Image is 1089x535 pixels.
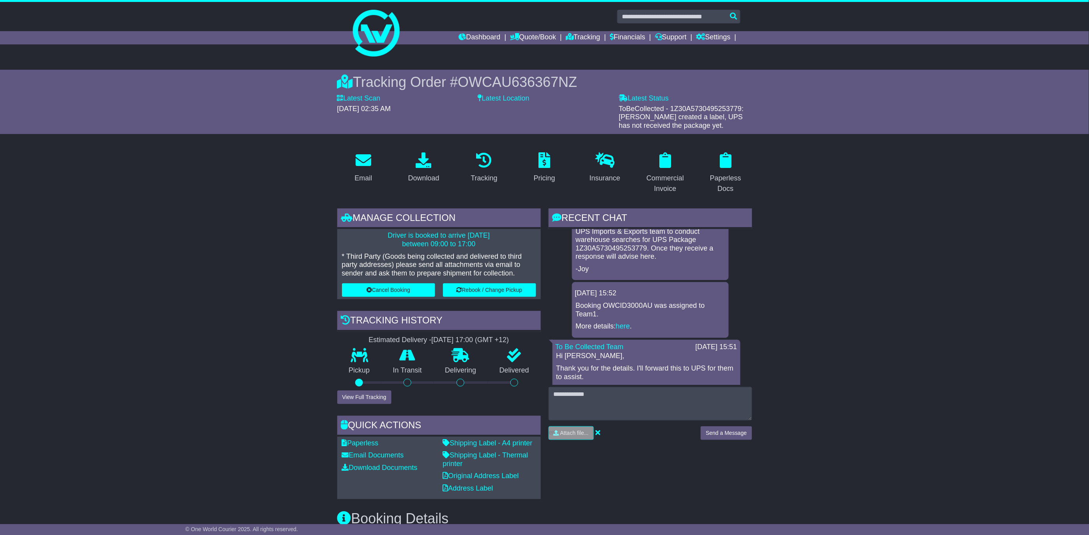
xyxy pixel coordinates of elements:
[478,94,529,103] label: Latest Location
[337,511,752,526] h3: Booking Details
[342,439,379,447] a: Paperless
[337,74,752,90] div: Tracking Order #
[337,208,541,230] div: Manage collection
[705,173,747,194] div: Paperless Docs
[644,173,687,194] div: Commercial Invoice
[610,31,645,44] a: Financials
[699,150,752,197] a: Paperless Docs
[576,322,725,331] p: More details: .
[466,150,502,186] a: Tracking
[408,173,439,184] div: Download
[534,173,555,184] div: Pricing
[443,283,536,297] button: Rebook / Change Pickup
[616,322,630,330] a: here
[458,74,577,90] span: OWCAU636367NZ
[337,416,541,437] div: Quick Actions
[342,231,536,248] p: Driver is booked to arrive [DATE] between 09:00 to 17:00
[655,31,687,44] a: Support
[337,94,381,103] label: Latest Scan
[556,385,737,402] p: Regards, Jewel
[575,289,726,298] div: [DATE] 15:52
[549,208,752,230] div: RECENT CHAT
[590,173,620,184] div: Insurance
[432,336,509,344] div: [DATE] 17:00 (GMT +12)
[619,105,744,129] span: ToBeCollected - 1Z30A5730495253779: [PERSON_NAME] created a label, UPS has not received the packa...
[186,526,298,532] span: © One World Courier 2025. All rights reserved.
[381,366,434,375] p: In Transit
[639,150,692,197] a: Commercial Invoice
[443,484,493,492] a: Address Label
[342,252,536,278] p: * Third Party (Goods being collected and delivered to third party addresses) please send all atta...
[566,31,600,44] a: Tracking
[443,451,528,468] a: Shipping Label - Thermal printer
[576,265,725,274] p: -Joy
[337,390,391,404] button: View Full Tracking
[403,150,444,186] a: Download
[443,439,533,447] a: Shipping Label - A4 printer
[337,105,391,113] span: [DATE] 02:35 AM
[342,464,418,471] a: Download Documents
[619,94,669,103] label: Latest Status
[337,366,382,375] p: Pickup
[354,173,372,184] div: Email
[342,451,404,459] a: Email Documents
[696,343,737,351] div: [DATE] 15:51
[337,336,541,344] div: Estimated Delivery -
[584,150,625,186] a: Insurance
[337,311,541,332] div: Tracking history
[556,352,737,360] p: Hi [PERSON_NAME],
[576,302,725,318] p: Booking OWCID3000AU was assigned to Team1.
[696,31,731,44] a: Settings
[488,366,541,375] p: Delivered
[434,366,488,375] p: Delivering
[443,472,519,480] a: Original Address Label
[529,150,560,186] a: Pricing
[342,283,435,297] button: Cancel Booking
[556,364,737,381] p: Thank you for the details. I'll forward this to UPS for them to assist.
[701,426,752,440] button: Send a Message
[459,31,501,44] a: Dashboard
[471,173,497,184] div: Tracking
[510,31,556,44] a: Quote/Book
[349,150,377,186] a: Email
[556,343,624,351] a: To Be Collected Team
[576,210,725,261] p: UPS advised that as per their operations team, an Email was already sent 1 hour ago to the UPS Im...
